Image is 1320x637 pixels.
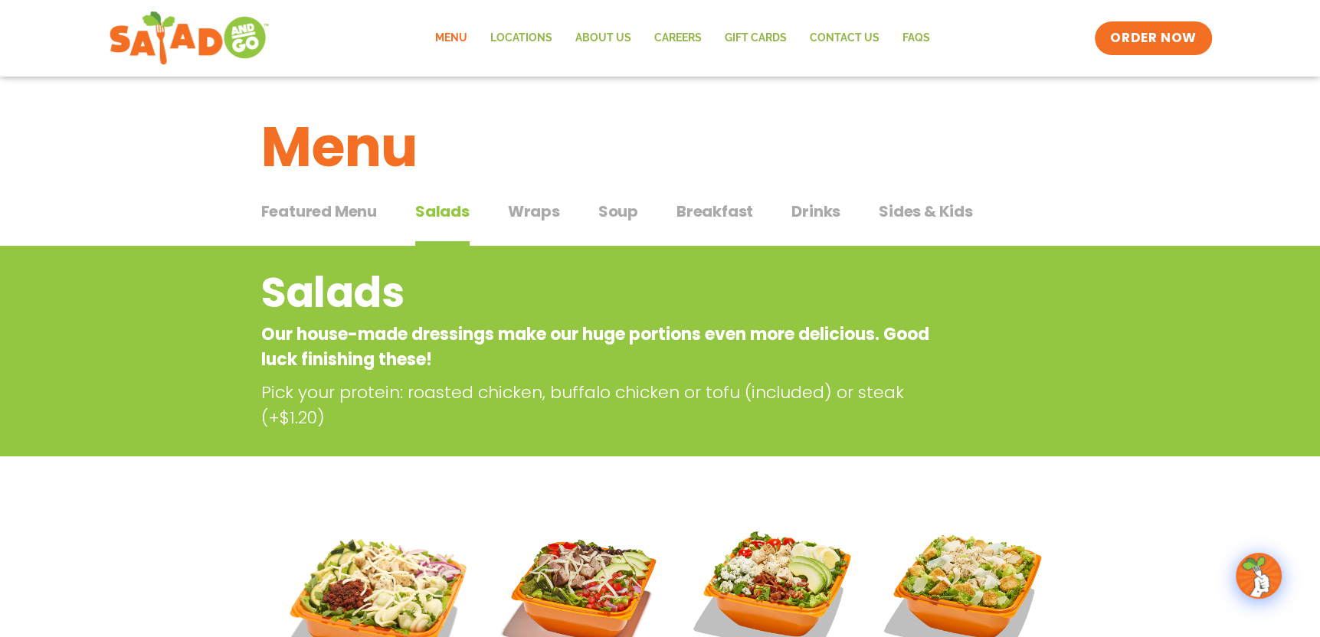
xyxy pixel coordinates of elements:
[261,200,377,223] span: Featured Menu
[479,21,564,56] a: Locations
[424,21,479,56] a: Menu
[791,200,840,223] span: Drinks
[1110,29,1196,47] span: ORDER NOW
[109,8,270,69] img: new-SAG-logo-768×292
[676,200,753,223] span: Breakfast
[643,21,713,56] a: Careers
[891,21,942,56] a: FAQs
[508,200,560,223] span: Wraps
[1095,21,1211,55] a: ORDER NOW
[598,200,638,223] span: Soup
[415,200,470,223] span: Salads
[879,200,973,223] span: Sides & Kids
[261,262,936,324] h2: Salads
[261,194,1060,247] div: Tabbed content
[798,21,891,56] a: Contact Us
[261,380,943,430] p: Pick your protein: roasted chicken, buffalo chicken or tofu (included) or steak (+$1.20)
[1237,554,1280,597] img: wpChatIcon
[261,106,1060,188] h1: Menu
[424,21,942,56] nav: Menu
[713,21,798,56] a: GIFT CARDS
[564,21,643,56] a: About Us
[261,322,936,372] p: Our house-made dressings make our huge portions even more delicious. Good luck finishing these!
